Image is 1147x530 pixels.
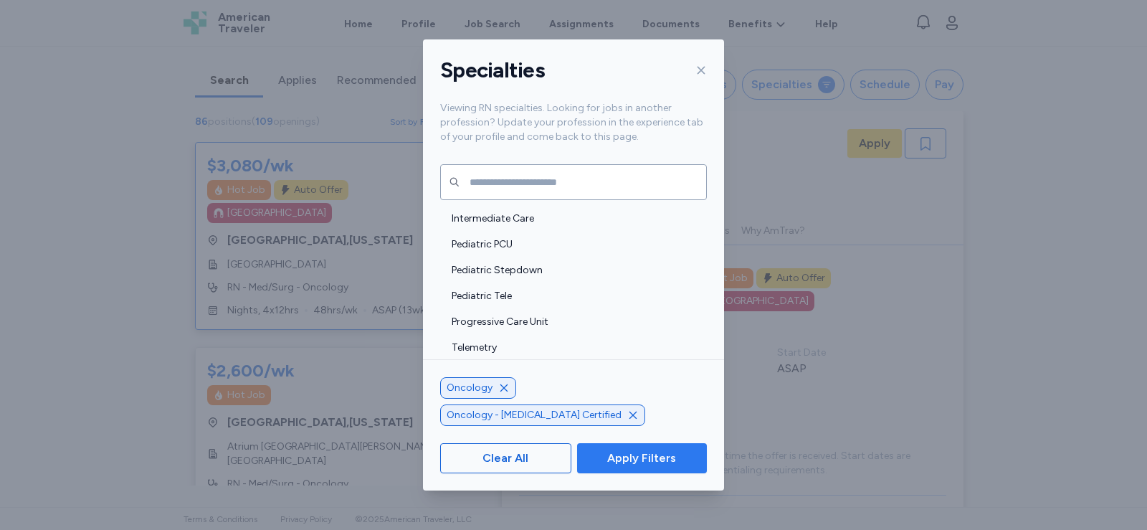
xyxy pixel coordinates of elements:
span: Oncology [447,381,492,395]
span: Pediatric PCU [452,237,698,252]
span: Clear All [482,450,528,467]
div: Viewing RN specialties. Looking for jobs in another profession? Update your profession in the exp... [423,101,724,161]
span: Oncology - [MEDICAL_DATA] Certified [447,408,622,422]
span: Progressive Care Unit [452,315,698,329]
span: Telemetry [452,341,698,355]
button: Apply Filters [577,443,707,473]
span: Apply Filters [607,450,676,467]
span: Pediatric Stepdown [452,263,698,278]
button: Clear All [440,443,571,473]
span: Intermediate Care [452,212,698,226]
h1: Specialties [440,57,545,84]
span: Pediatric Tele [452,289,698,303]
